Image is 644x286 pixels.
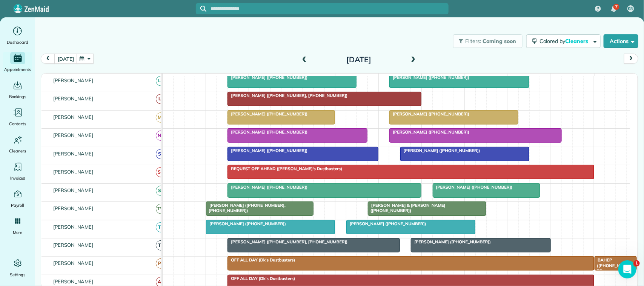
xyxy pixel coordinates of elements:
span: [PERSON_NAME] [52,151,95,157]
button: Colored byCleaners [526,34,601,48]
span: 5pm [595,75,608,81]
span: [PERSON_NAME] ([PHONE_NUMBER]) [227,111,308,117]
span: Colored by [539,38,591,45]
a: Appointments [3,52,32,73]
span: Payroll [11,201,25,209]
span: Filters: [466,38,481,45]
button: prev [41,54,55,64]
span: 7 [615,4,618,10]
a: Contacts [3,106,32,128]
span: Contacts [9,120,26,128]
span: [PERSON_NAME] ([PHONE_NUMBER]) [432,185,513,190]
span: 9am [249,75,263,81]
span: [PERSON_NAME] [52,205,95,211]
span: LF [156,94,166,104]
a: Invoices [3,161,32,182]
span: TD [156,240,166,251]
span: [PERSON_NAME] ([PHONE_NUMBER]) [206,221,286,226]
span: [PERSON_NAME] & [PERSON_NAME] ([PHONE_NUMBER]) [367,203,446,213]
span: [PERSON_NAME] ([PHONE_NUMBER]) [227,75,308,80]
span: [PERSON_NAME] [52,114,95,120]
span: TP [156,222,166,232]
span: Appointments [4,66,31,73]
span: 2pm [465,75,478,81]
span: [PERSON_NAME] ([PHONE_NUMBER]) [346,221,427,226]
span: 1 [634,260,640,266]
span: Settings [10,271,26,278]
span: Coming soon [483,38,516,45]
span: [PERSON_NAME] [52,260,95,266]
span: [PERSON_NAME] ([PHONE_NUMBER]) [389,75,470,80]
div: 7 unread notifications [606,1,622,17]
span: [PERSON_NAME] ([PHONE_NUMBER]) [389,111,470,117]
span: [PERSON_NAME] [52,278,95,284]
span: [PERSON_NAME] ([PHONE_NUMBER]) [389,129,470,135]
button: Focus search [196,6,206,12]
span: [PERSON_NAME] [52,77,95,83]
span: SM [156,167,166,177]
span: [PERSON_NAME] [52,169,95,175]
span: PB [156,258,166,269]
span: [PERSON_NAME] [52,224,95,230]
span: 3pm [508,75,521,81]
span: [PERSON_NAME] ([PHONE_NUMBER], [PHONE_NUMBER]) [227,93,348,98]
span: [PERSON_NAME] ([PHONE_NUMBER], [PHONE_NUMBER]) [227,239,348,244]
span: 1pm [422,75,435,81]
a: Dashboard [3,25,32,46]
span: [PERSON_NAME] [52,95,95,101]
span: NN [156,131,166,141]
span: REQUEST OFF AHEAD ([PERSON_NAME]'s Dustbusters) [227,166,343,171]
span: MB [156,112,166,123]
span: 7am [163,75,177,81]
span: SP [156,186,166,196]
span: [PERSON_NAME] [52,242,95,248]
span: [PERSON_NAME] [52,187,95,193]
a: Settings [3,257,32,278]
span: TW [156,204,166,214]
span: Cleaners [566,38,590,45]
span: KN [628,6,634,12]
span: [PERSON_NAME] ([PHONE_NUMBER]) [227,148,308,153]
span: [PERSON_NAME] ([PHONE_NUMBER]) [227,129,308,135]
span: LS [156,76,166,86]
button: next [624,54,638,64]
span: 11am [335,75,352,81]
span: Cleaners [9,147,26,155]
span: OFF ALL DAY (Dk's Dustbusters) [227,276,295,281]
iframe: Intercom live chat [618,260,636,278]
h2: [DATE] [312,55,406,64]
span: [PERSON_NAME] ([PHONE_NUMBER]) [410,239,491,244]
span: 8am [206,75,220,81]
a: Bookings [3,79,32,100]
a: Payroll [3,188,32,209]
span: More [13,229,22,236]
span: Bookings [9,93,26,100]
span: [PERSON_NAME] ([PHONE_NUMBER]) [400,148,481,153]
svg: Focus search [200,6,206,12]
span: Dashboard [7,38,28,46]
a: Cleaners [3,134,32,155]
span: 4pm [551,75,564,81]
button: [DATE] [54,54,77,64]
span: [PERSON_NAME] [52,132,95,138]
span: Invoices [10,174,25,182]
span: 10am [292,75,309,81]
span: 12pm [379,75,395,81]
button: Actions [604,34,638,48]
span: OFF ALL DAY (Dk's Dustbusters) [227,257,295,263]
span: SB [156,149,166,159]
span: [PERSON_NAME] ([PHONE_NUMBER]) [227,185,308,190]
span: BAHEP ([PHONE_NUMBER]) [594,257,632,274]
span: [PERSON_NAME] ([PHONE_NUMBER], [PHONE_NUMBER]) [206,203,286,213]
